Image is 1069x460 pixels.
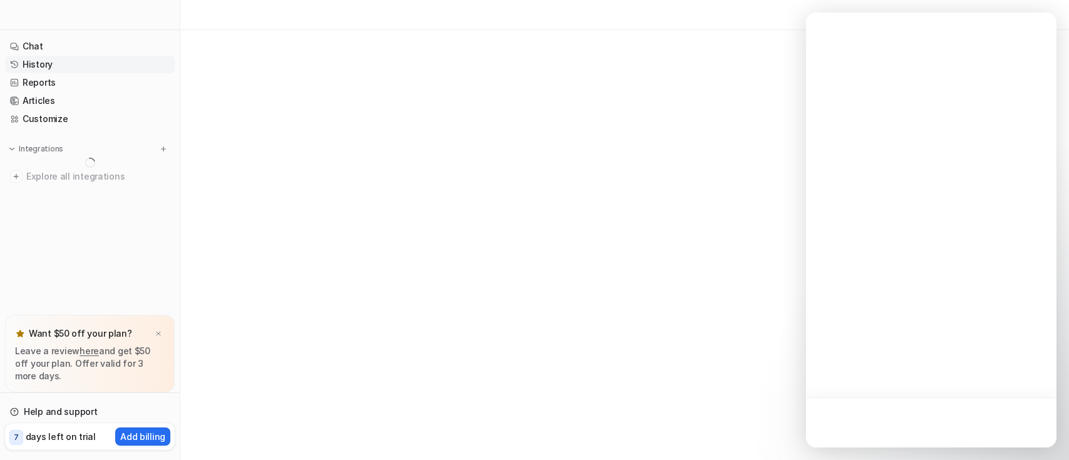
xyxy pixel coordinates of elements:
img: explore all integrations [10,170,23,183]
a: Reports [5,74,175,91]
p: Integrations [19,144,63,154]
span: Explore all integrations [26,166,170,187]
p: Leave a review and get $50 off your plan. Offer valid for 3 more days. [15,345,165,382]
a: Help and support [5,403,175,421]
p: Add billing [120,430,165,443]
button: Integrations [5,143,67,155]
img: x [155,330,162,338]
img: menu_add.svg [159,145,168,153]
a: History [5,56,175,73]
a: here [80,345,99,356]
a: Articles [5,92,175,110]
img: expand menu [8,145,16,153]
p: 7 [14,432,19,443]
p: days left on trial [26,430,96,443]
a: Explore all integrations [5,168,175,185]
img: star [15,329,25,339]
p: Want $50 off your plan? [29,327,132,340]
a: Chat [5,38,175,55]
a: Customize [5,110,175,128]
button: Add billing [115,427,170,446]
